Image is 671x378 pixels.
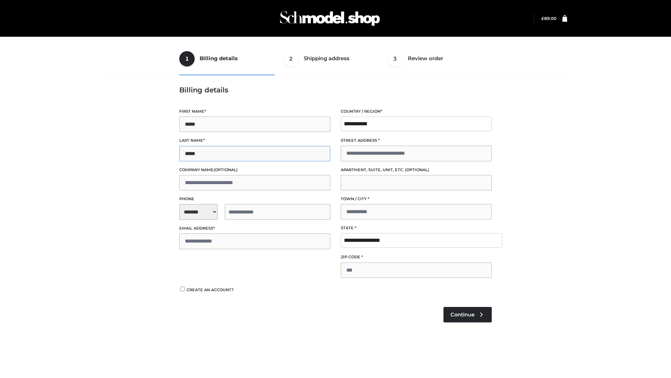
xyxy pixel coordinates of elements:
label: ZIP Code [341,254,492,260]
a: £89.00 [541,16,556,21]
span: Continue [450,311,475,318]
label: State [341,225,492,231]
label: Country / Region [341,108,492,115]
h3: Billing details [179,86,492,94]
label: First name [179,108,330,115]
input: Create an account? [179,287,186,291]
label: Last name [179,137,330,144]
img: Schmodel Admin 964 [277,5,382,32]
span: (optional) [214,167,238,172]
label: Email address [179,225,330,232]
span: £ [541,16,544,21]
span: (optional) [405,167,429,172]
label: Apartment, suite, unit, etc. [341,167,492,173]
bdi: 89.00 [541,16,556,21]
label: Phone [179,196,330,202]
label: Town / City [341,196,492,202]
label: Street address [341,137,492,144]
label: Company name [179,167,330,173]
span: Create an account? [187,287,234,292]
a: Continue [443,307,492,322]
